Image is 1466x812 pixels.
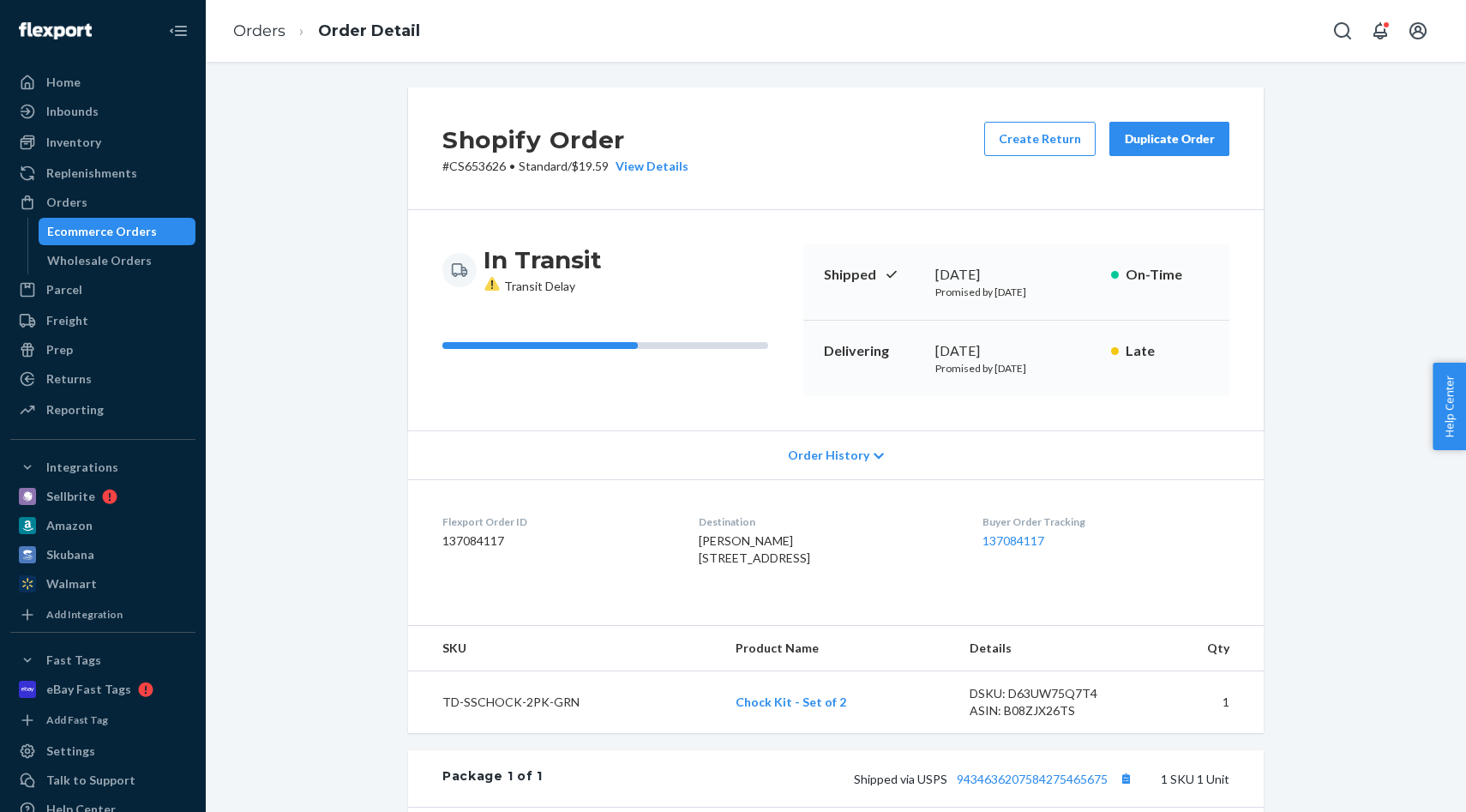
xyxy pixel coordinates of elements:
[935,361,1097,376] p: Promised by [DATE]
[46,165,137,182] div: Replenishments
[854,772,1137,786] span: Shipped via USPS
[10,737,195,765] a: Settings
[722,626,956,671] th: Product Name
[699,514,954,529] dt: Destination
[46,652,101,669] div: Fast Tags
[10,307,195,334] a: Freight
[219,6,434,57] ol: breadcrumbs
[10,396,195,424] a: Reporting
[46,281,82,298] div: Parcel
[935,341,1097,361] div: [DATE]
[46,575,97,592] div: Walmart
[47,252,152,269] div: Wholesale Orders
[46,401,104,418] div: Reporting
[509,159,515,173] span: •
[442,767,543,790] div: Package 1 of 1
[1363,14,1397,48] button: Open notifications
[10,69,195,96] a: Home
[46,743,95,760] div: Settings
[19,22,92,39] img: Flexport logo
[484,279,575,293] span: Transit Delay
[982,533,1044,548] a: 137084117
[10,604,195,625] a: Add Integration
[543,767,1229,790] div: 1 SKU 1 Unit
[1124,130,1215,147] div: Duplicate Order
[824,341,922,361] p: Delivering
[1145,671,1264,734] td: 1
[1115,767,1137,790] button: Copy tracking number
[46,103,99,120] div: Inbounds
[233,21,285,40] a: Orders
[984,122,1096,156] button: Create Return
[10,98,195,125] a: Inbounds
[519,159,568,173] span: Standard
[39,247,196,274] a: Wholesale Orders
[10,647,195,674] button: Fast Tags
[39,218,196,245] a: Ecommerce Orders
[609,158,688,175] button: View Details
[442,158,688,175] p: # CS653626 / $19.59
[10,276,195,304] a: Parcel
[46,134,101,151] div: Inventory
[442,514,671,529] dt: Flexport Order ID
[957,772,1108,786] a: 9434636207584275465675
[46,488,95,505] div: Sellbrite
[46,607,123,622] div: Add Integration
[10,512,195,539] a: Amazon
[935,265,1097,285] div: [DATE]
[46,517,93,534] div: Amazon
[10,767,195,794] button: Talk to Support
[46,772,135,789] div: Talk to Support
[484,244,602,275] h3: In Transit
[1433,363,1466,450] button: Help Center
[10,336,195,364] a: Prep
[46,370,92,388] div: Returns
[442,532,671,550] dd: 137084117
[956,626,1145,671] th: Details
[10,365,195,393] a: Returns
[10,454,195,481] button: Integrations
[10,676,195,703] a: eBay Fast Tags
[970,702,1131,719] div: ASIN: B08ZJX26TS
[408,626,722,671] th: SKU
[736,695,846,709] a: Chock Kit - Set of 2
[47,223,157,240] div: Ecommerce Orders
[10,159,195,187] a: Replenishments
[10,189,195,216] a: Orders
[1355,761,1449,803] iframe: Opens a widget where you can chat to one of our agents
[970,685,1131,702] div: DSKU: D63UW75Q7T4
[46,74,81,91] div: Home
[699,533,810,565] span: [PERSON_NAME] [STREET_ADDRESS]
[1145,626,1264,671] th: Qty
[1126,341,1209,361] p: Late
[788,447,869,464] span: Order History
[46,546,94,563] div: Skubana
[824,265,922,285] p: Shipped
[1109,122,1229,156] button: Duplicate Order
[46,713,108,727] div: Add Fast Tag
[10,570,195,598] a: Walmart
[10,129,195,156] a: Inventory
[10,710,195,731] a: Add Fast Tag
[10,483,195,510] a: Sellbrite
[46,459,118,476] div: Integrations
[318,21,420,40] a: Order Detail
[1325,14,1360,48] button: Open Search Box
[1126,265,1209,285] p: On-Time
[1401,14,1435,48] button: Open account menu
[46,681,131,698] div: eBay Fast Tags
[46,312,88,329] div: Freight
[46,341,73,358] div: Prep
[46,194,87,211] div: Orders
[408,671,722,734] td: TD-SSCHOCK-2PK-GRN
[982,514,1229,529] dt: Buyer Order Tracking
[442,122,688,158] h2: Shopify Order
[10,541,195,568] a: Skubana
[161,14,195,48] button: Close Navigation
[935,285,1097,299] p: Promised by [DATE]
